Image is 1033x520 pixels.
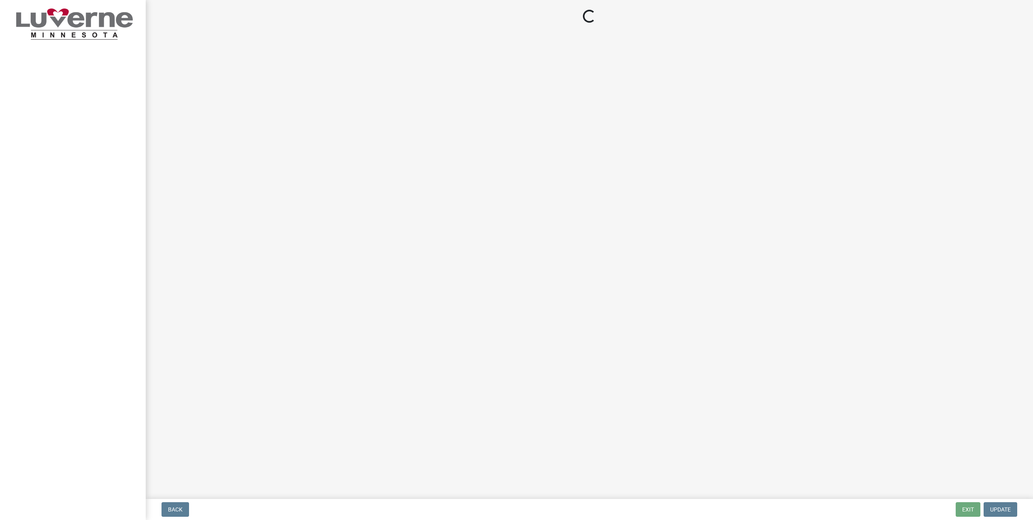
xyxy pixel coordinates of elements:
[162,502,189,517] button: Back
[168,506,183,513] span: Back
[956,502,980,517] button: Exit
[990,506,1011,513] span: Update
[984,502,1017,517] button: Update
[16,9,133,40] img: City of Luverne, Minnesota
